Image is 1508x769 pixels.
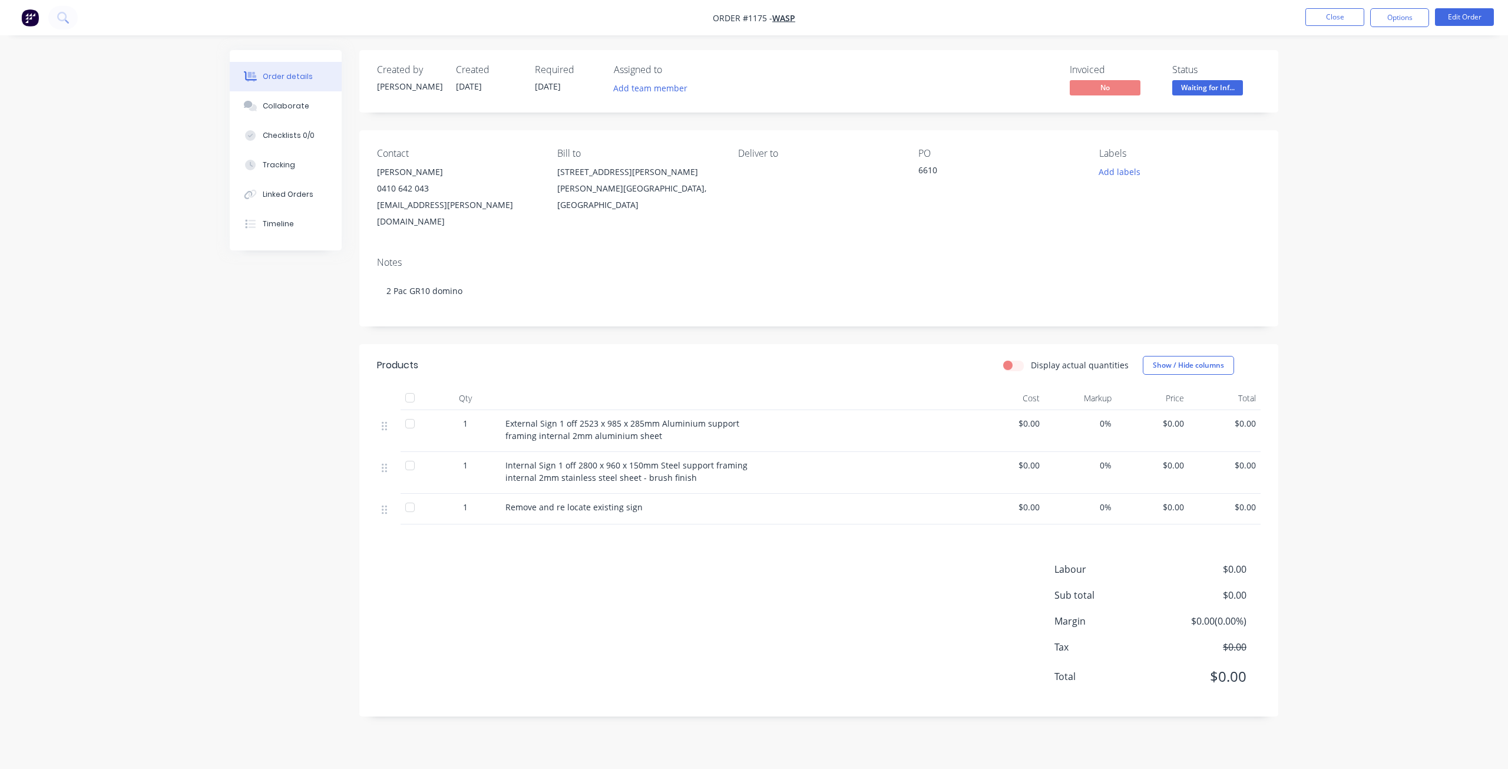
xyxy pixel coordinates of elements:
span: $0.00 [977,417,1040,430]
span: $0.00 [977,501,1040,513]
span: Waiting for Inf... [1172,80,1243,95]
button: Timeline [230,209,342,239]
span: $0.00 [1193,459,1256,471]
div: Bill to [557,148,719,159]
div: Cost [972,387,1044,410]
div: [PERSON_NAME]0410 642 043[EMAIL_ADDRESS][PERSON_NAME][DOMAIN_NAME] [377,164,538,230]
div: [PERSON_NAME] [377,164,538,180]
a: WASP [772,12,795,24]
div: Status [1172,64,1261,75]
span: 0% [1049,417,1112,430]
div: 0410 642 043 [377,180,538,197]
button: Close [1305,8,1364,26]
div: Notes [377,257,1261,268]
button: Add labels [1092,164,1146,180]
div: [PERSON_NAME][GEOGRAPHIC_DATA], [GEOGRAPHIC_DATA] [557,180,719,213]
div: Invoiced [1070,64,1158,75]
span: $0.00 [1159,562,1246,576]
span: $0.00 ( 0.00 %) [1159,614,1246,628]
div: PO [918,148,1080,159]
span: $0.00 [1159,666,1246,687]
button: Collaborate [230,91,342,121]
div: Required [535,64,600,75]
span: 1 [463,501,468,513]
span: Internal Sign 1 off 2800 x 960 x 150mm Steel support framing internal 2mm stainless steel sheet -... [505,460,748,483]
span: $0.00 [1121,459,1184,471]
div: 6610 [918,164,1066,180]
span: Margin [1054,614,1159,628]
button: Show / Hide columns [1143,356,1234,375]
span: Sub total [1054,588,1159,602]
div: [STREET_ADDRESS][PERSON_NAME][PERSON_NAME][GEOGRAPHIC_DATA], [GEOGRAPHIC_DATA] [557,164,719,213]
span: Order #1175 - [713,12,772,24]
div: [PERSON_NAME] [377,80,442,93]
div: Created by [377,64,442,75]
span: $0.00 [1159,640,1246,654]
div: Timeline [263,219,294,229]
button: Waiting for Inf... [1172,80,1243,98]
span: $0.00 [977,459,1040,471]
span: 1 [463,417,468,430]
span: Remove and re locate existing sign [505,501,643,513]
span: External Sign 1 off 2523 x 985 x 285mm Aluminium support framing internal 2mm aluminium sheet [505,418,739,441]
div: Markup [1044,387,1117,410]
span: 0% [1049,459,1112,471]
span: No [1070,80,1140,95]
label: Display actual quantities [1031,359,1129,371]
div: Total [1189,387,1261,410]
span: 1 [463,459,468,471]
button: Checklists 0/0 [230,121,342,150]
span: [DATE] [456,81,482,92]
div: Tracking [263,160,295,170]
div: Checklists 0/0 [263,130,315,141]
div: Collaborate [263,101,309,111]
span: $0.00 [1121,501,1184,513]
button: Tracking [230,150,342,180]
span: $0.00 [1193,417,1256,430]
div: Price [1116,387,1189,410]
img: Factory [21,9,39,27]
button: Order details [230,62,342,91]
div: Products [377,358,418,372]
span: Labour [1054,562,1159,576]
div: Linked Orders [263,189,313,200]
div: Assigned to [614,64,732,75]
div: [STREET_ADDRESS][PERSON_NAME] [557,164,719,180]
div: 2 Pac GR10 domino [377,273,1261,309]
div: Labels [1099,148,1261,159]
button: Add team member [614,80,694,96]
div: Created [456,64,521,75]
div: Deliver to [738,148,899,159]
span: [DATE] [535,81,561,92]
span: 0% [1049,501,1112,513]
span: Tax [1054,640,1159,654]
div: [EMAIL_ADDRESS][PERSON_NAME][DOMAIN_NAME] [377,197,538,230]
button: Linked Orders [230,180,342,209]
span: $0.00 [1193,501,1256,513]
span: Total [1054,669,1159,684]
div: Contact [377,148,538,159]
button: Options [1370,8,1429,27]
button: Edit Order [1435,8,1494,26]
div: Order details [263,71,313,82]
span: $0.00 [1121,417,1184,430]
span: $0.00 [1159,588,1246,602]
div: Qty [430,387,501,410]
button: Add team member [607,80,694,96]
